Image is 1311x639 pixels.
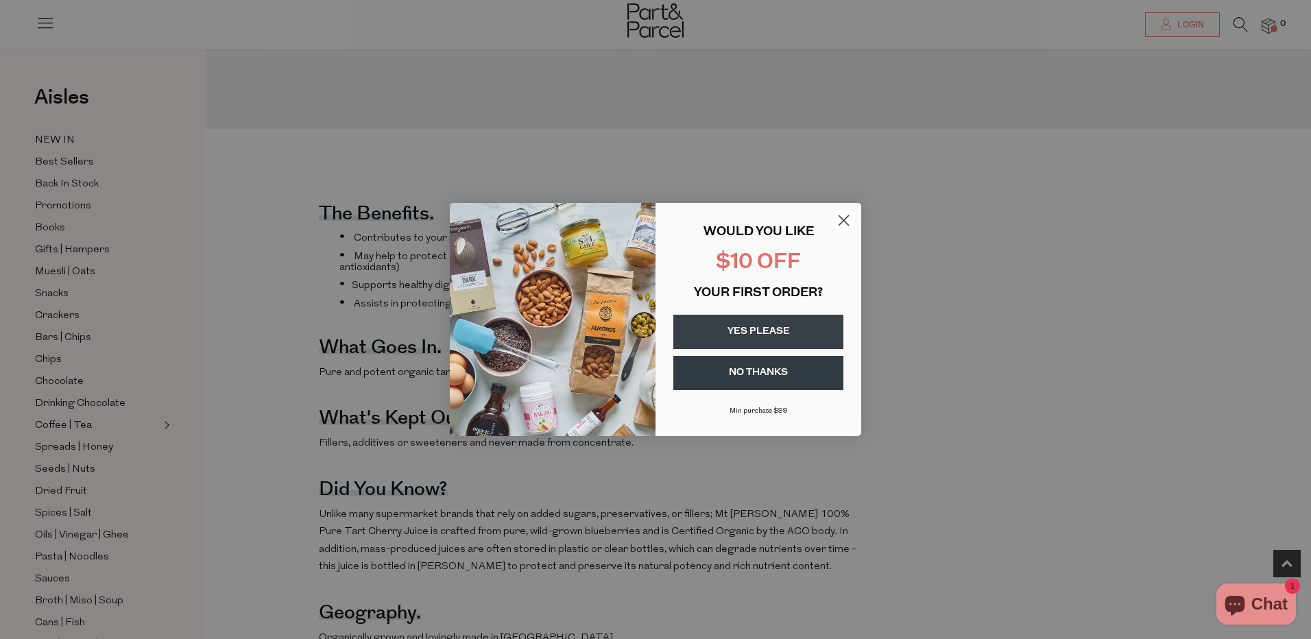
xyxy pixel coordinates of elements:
[450,203,655,436] img: 43fba0fb-7538-40bc-babb-ffb1a4d097bc.jpeg
[673,315,843,349] button: YES PLEASE
[716,252,801,274] span: $10 OFF
[703,226,814,239] span: WOULD YOU LIKE
[832,208,856,232] button: Close dialog
[730,407,788,415] span: Min purchase $99
[673,356,843,390] button: NO THANKS
[694,287,823,300] span: YOUR FIRST ORDER?
[1212,583,1300,628] inbox-online-store-chat: Shopify online store chat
